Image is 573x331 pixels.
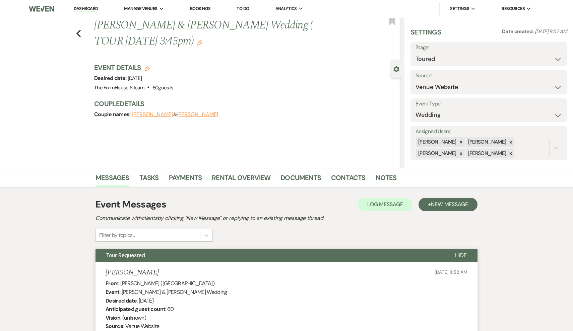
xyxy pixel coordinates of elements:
[152,84,174,91] span: 60 guests
[29,2,54,16] img: Weven Logo
[106,252,145,259] span: Tour Requested
[367,201,403,208] span: Log Message
[106,268,159,277] h5: [PERSON_NAME]
[94,111,132,118] span: Couple names:
[275,5,297,12] span: Analytics
[94,17,337,49] h1: [PERSON_NAME] & [PERSON_NAME] Wedding ( TOUR [DATE] 3:45pm)
[106,314,120,321] b: Vision
[502,28,535,35] span: Date created:
[94,84,144,91] span: The FarmHouse Siloam
[237,6,249,11] a: To Do
[435,269,467,275] span: [DATE] 8:52 AM
[106,288,120,296] b: Event
[106,306,165,313] b: Anticipated guest count
[95,197,166,212] h1: Event Messages
[450,5,469,12] span: Settings
[169,172,202,187] a: Payments
[431,201,468,208] span: New Message
[212,172,270,187] a: Rental Overview
[177,112,218,117] button: [PERSON_NAME]
[466,149,507,158] div: [PERSON_NAME]
[94,99,394,108] h3: Couple Details
[416,137,457,147] div: [PERSON_NAME]
[99,231,135,239] div: Filter by topics...
[419,198,477,211] button: +New Message
[95,172,129,187] a: Messages
[139,172,159,187] a: Tasks
[416,149,457,158] div: [PERSON_NAME]
[358,198,412,211] button: Log Message
[416,99,562,109] label: Event Type:
[535,28,567,35] span: [DATE] 8:52 AM
[410,27,441,42] h3: Settings
[466,137,507,147] div: [PERSON_NAME]
[94,75,128,82] span: Desired date:
[106,297,137,304] b: Desired date
[132,111,218,118] span: &
[128,75,142,82] span: [DATE]
[376,172,397,187] a: Notes
[502,5,525,12] span: Resources
[124,5,157,12] span: Manage Venues
[95,214,477,222] h2: Communicate with clients by clicking "New Message" or replying to an existing message thread.
[95,249,444,262] button: Tour Requested
[94,63,173,72] h3: Event Details
[455,252,467,259] span: Hide
[132,112,173,117] button: [PERSON_NAME]
[74,6,98,12] a: Dashboard
[444,249,477,262] button: Hide
[280,172,321,187] a: Documents
[106,323,123,330] b: Source
[190,6,211,11] a: Bookings
[197,39,202,46] button: Edit
[393,66,399,72] button: Close lead details
[416,71,562,81] label: Source:
[331,172,366,187] a: Contacts
[416,127,562,137] label: Assigned Users:
[416,43,562,53] label: Stage:
[106,280,118,287] b: From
